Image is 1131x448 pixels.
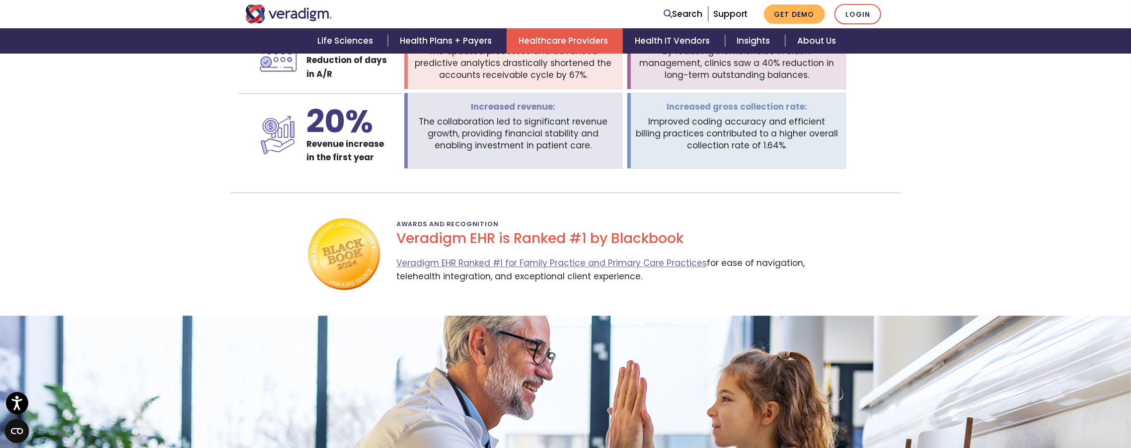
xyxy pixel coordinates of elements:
a: Get Demo [764,4,825,24]
a: Health Plans + Payers [388,28,507,54]
span: Reduction of days in A/R [306,54,387,79]
span: Awards and Recognition [396,216,499,233]
span: By reducing inefficiencies in claim management, clinics saw a 40% reduction in long-term outstand... [639,45,834,81]
span: Revenue increase in the first year [306,138,384,164]
h2: Veradigm EHR is Ranked #1 by Blackbook [396,231,825,248]
span: The collaboration led to significant revenue growth, providing financial stability and enabling i... [419,116,607,152]
a: Login [834,4,881,24]
img: icon-revenue-increase.svg [259,106,299,165]
button: Open CMP widget [5,419,29,443]
span: 20% [306,100,373,144]
span: Increased revenue: [412,101,615,113]
a: Life Sciences [305,28,388,54]
a: Search [664,7,703,21]
img: Veradigm logo [245,4,332,23]
a: Insights [725,28,785,54]
span: The updated processes and advanced predictive analytics drastically shortened the accounts receiv... [415,45,611,81]
iframe: Drift Chat Widget [940,377,1119,436]
img: icon-reduction-days-AR.svg [259,22,299,85]
a: About Us [785,28,848,54]
span: Improved coding accuracy and efficient billing practices contributed to a higher overall collecti... [636,116,838,152]
a: Healthcare Providers [507,28,623,54]
span: for ease of navigation, telehealth integration, and exceptional client experience. [396,256,825,292]
a: Health IT Vendors [623,28,725,54]
span: Increased gross collection rate: [635,101,838,113]
a: Veradigm EHR Ranked #1 for Family Practice and Primary Care Practices [396,257,707,269]
a: Support [713,8,748,20]
img: blackbook-ranking-2024.png [306,217,380,292]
